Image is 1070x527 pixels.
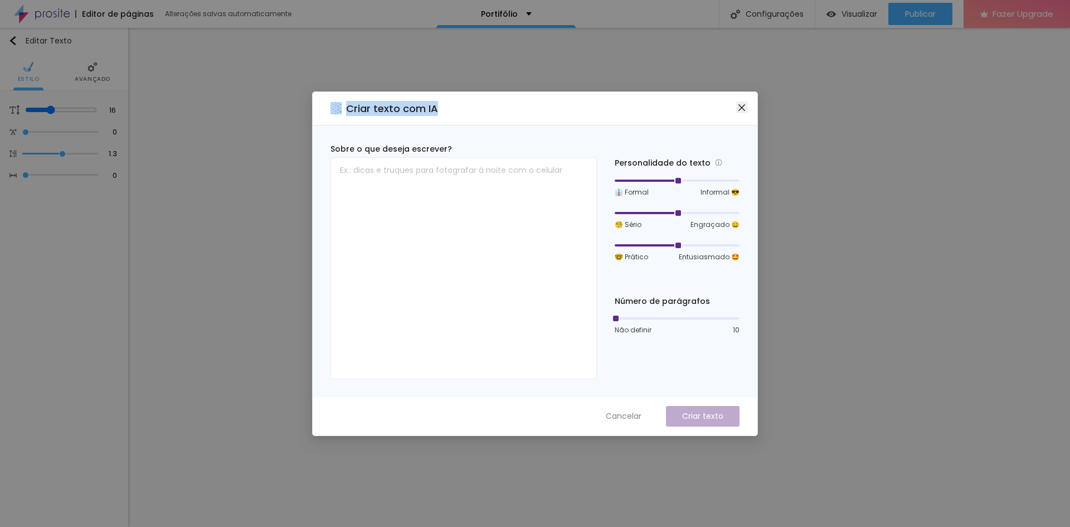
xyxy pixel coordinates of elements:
span: Não definir [615,325,651,335]
span: 👔 Formal [615,187,649,197]
div: Sobre o que deseja escrever? [330,143,597,155]
div: Número de parágrafos [615,296,740,307]
button: Cancelar [595,406,653,427]
span: 🤓 Prático [615,252,648,262]
span: Cancelar [606,410,641,422]
span: Engraçado 😄 [690,220,740,230]
span: 10 [733,325,740,335]
span: Informal 😎 [701,187,740,197]
div: Personalidade do texto [615,157,740,170]
h2: Criar texto com IA [346,101,438,116]
span: 🧐 Sério [615,220,641,230]
span: Entusiasmado 🤩 [679,252,740,262]
button: Criar texto [666,406,740,427]
button: Close [736,101,748,113]
span: close [737,103,746,112]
